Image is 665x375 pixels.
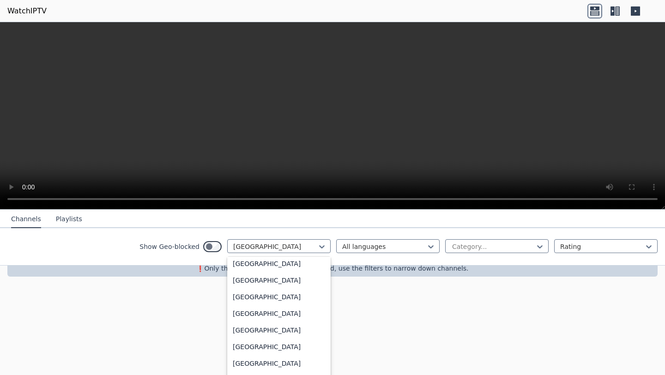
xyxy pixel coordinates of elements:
button: Playlists [56,211,82,228]
div: [GEOGRAPHIC_DATA] [227,305,331,322]
div: [GEOGRAPHIC_DATA] [227,322,331,339]
label: Show Geo-blocked [139,242,199,251]
div: [GEOGRAPHIC_DATA] [227,355,331,372]
button: Channels [11,211,41,228]
a: WatchIPTV [7,6,47,17]
div: [GEOGRAPHIC_DATA] [227,255,331,272]
div: [GEOGRAPHIC_DATA] [227,272,331,289]
p: ❗️Only the first 250 channels are returned, use the filters to narrow down channels. [11,264,654,273]
div: [GEOGRAPHIC_DATA] [227,289,331,305]
div: [GEOGRAPHIC_DATA] [227,339,331,355]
